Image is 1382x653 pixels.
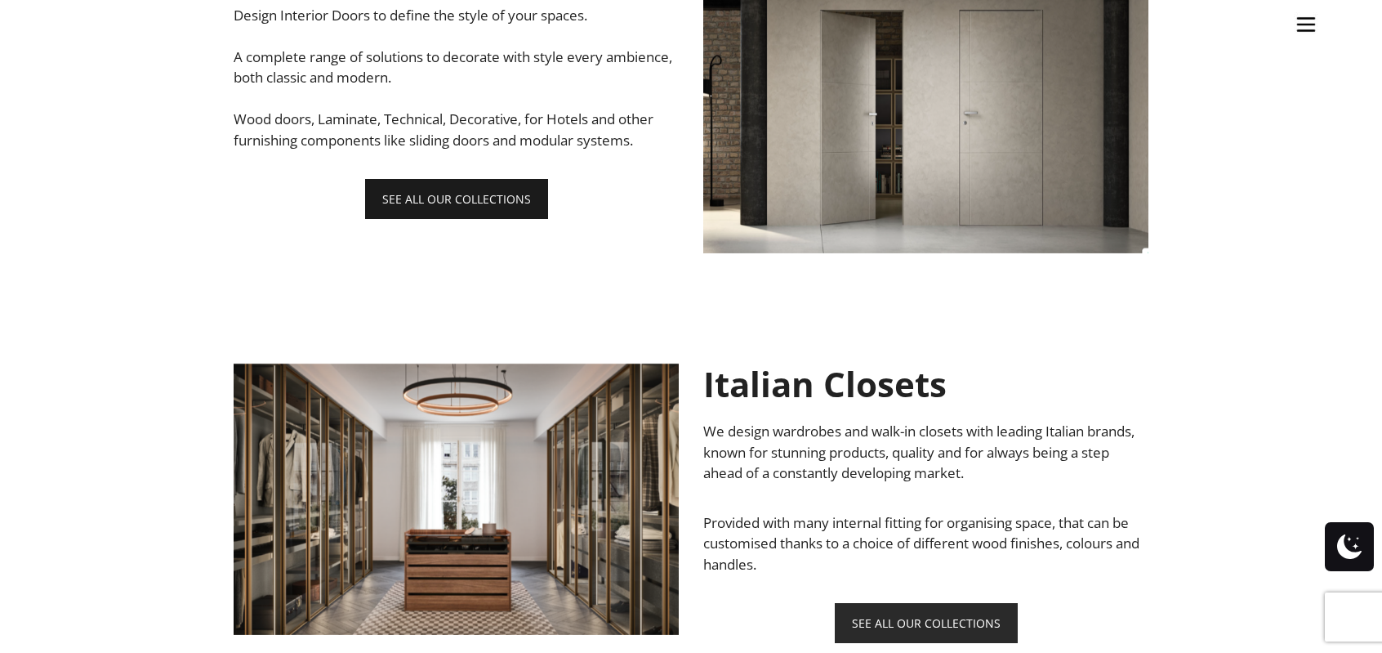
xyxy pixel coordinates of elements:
[234,364,679,635] img: Screen Shot 2025-01-17 at 11.11.09
[703,512,1148,575] p: Provided with many internal fitting for organising space, that can be customised thanks to a choi...
[365,179,548,219] a: SEE ALL OUR COLLECTIONS
[835,603,1018,643] a: SEE ALL OUR COLLECTIONS
[703,421,1148,484] p: We design wardrobes and walk-in closets with leading Italian brands, known for stunning products,...
[703,364,1148,405] h1: Italian Closets
[1294,12,1318,37] img: burger-menu-svgrepo-com-30x30.jpg
[234,109,679,150] p: Wood doors, Laminate, Technical, Decorative, for Hotels and other furnishing components like slid...
[234,47,679,88] p: A complete range of solutions to decorate with style every ambience, both classic and modern.
[234,5,679,26] p: Design Interior Doors to define the style of your spaces.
